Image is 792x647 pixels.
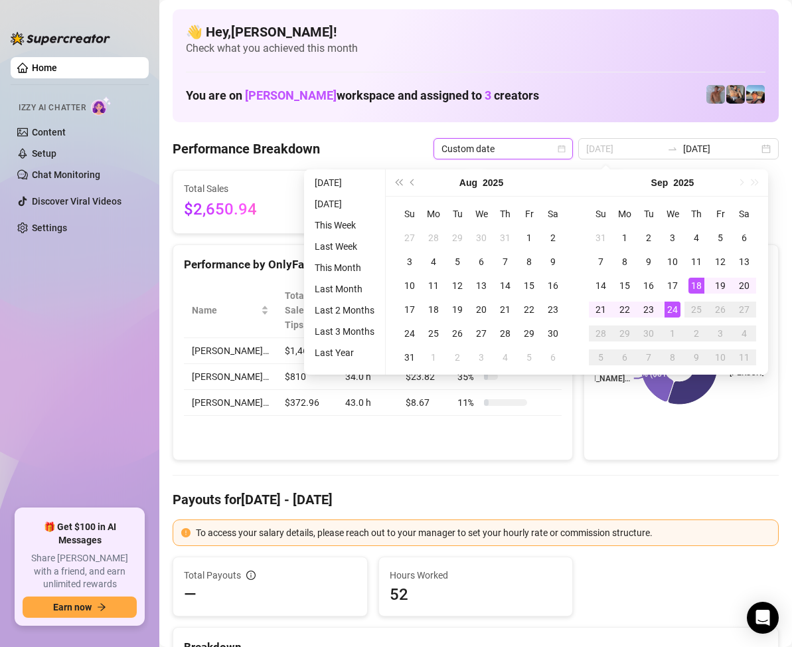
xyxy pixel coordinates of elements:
[661,345,684,369] td: 2025-10-08
[402,254,418,270] div: 3
[541,322,565,345] td: 2025-08-30
[457,395,479,410] span: 11 %
[485,88,491,102] span: 3
[637,250,661,274] td: 2025-09-09
[493,274,517,298] td: 2025-08-14
[545,349,561,365] div: 6
[309,281,380,297] li: Last Month
[617,302,633,318] div: 22
[637,226,661,250] td: 2025-09-02
[426,254,441,270] div: 4
[398,202,422,226] th: Su
[473,254,489,270] div: 6
[617,278,633,294] div: 15
[589,298,613,322] td: 2025-09-21
[426,278,441,294] div: 11
[732,202,756,226] th: Sa
[277,283,337,338] th: Total Sales & Tips
[449,349,465,365] div: 2
[665,230,680,246] div: 3
[196,525,770,540] div: To access your salary details, please reach out to your manager to set your hourly rate or commis...
[517,298,541,322] td: 2025-08-22
[497,302,513,318] div: 21
[493,202,517,226] th: Th
[473,278,489,294] div: 13
[449,230,465,246] div: 29
[285,288,319,332] span: Total Sales & Tips
[545,325,561,341] div: 30
[637,202,661,226] th: Tu
[545,278,561,294] div: 16
[637,298,661,322] td: 2025-09-23
[181,528,191,537] span: exclamation-circle
[32,62,57,73] a: Home
[473,349,489,365] div: 3
[184,364,277,390] td: [PERSON_NAME]…
[613,274,637,298] td: 2025-09-15
[545,254,561,270] div: 9
[469,322,493,345] td: 2025-08-27
[688,230,704,246] div: 4
[712,349,728,365] div: 10
[184,181,305,196] span: Total Sales
[23,521,137,547] span: 🎁 Get $100 in AI Messages
[673,169,694,196] button: Choose a year
[426,349,441,365] div: 1
[746,85,765,104] img: Zach
[736,254,752,270] div: 13
[497,254,513,270] div: 7
[589,202,613,226] th: Su
[457,369,479,384] span: 35 %
[593,230,609,246] div: 31
[398,298,422,322] td: 2025-08-17
[521,302,537,318] div: 22
[665,325,680,341] div: 1
[402,349,418,365] div: 31
[517,322,541,345] td: 2025-08-29
[246,571,256,580] span: info-circle
[586,141,662,156] input: Start date
[184,197,305,223] span: $2,650.94
[483,169,503,196] button: Choose a year
[186,88,539,103] h1: You are on workspace and assigned to creators
[665,278,680,294] div: 17
[390,568,562,583] span: Hours Worked
[708,250,732,274] td: 2025-09-12
[589,345,613,369] td: 2025-10-05
[497,349,513,365] div: 4
[184,338,277,364] td: [PERSON_NAME]…
[726,85,745,104] img: George
[665,349,680,365] div: 8
[19,102,86,114] span: Izzy AI Chatter
[613,250,637,274] td: 2025-09-08
[589,274,613,298] td: 2025-09-14
[732,345,756,369] td: 2025-10-11
[398,274,422,298] td: 2025-08-10
[732,322,756,345] td: 2025-10-04
[613,226,637,250] td: 2025-09-01
[473,230,489,246] div: 30
[469,298,493,322] td: 2025-08-20
[493,226,517,250] td: 2025-07-31
[184,568,241,583] span: Total Payouts
[517,226,541,250] td: 2025-08-01
[684,322,708,345] td: 2025-10-02
[521,278,537,294] div: 15
[277,390,337,416] td: $372.96
[337,364,398,390] td: 34.0 h
[517,250,541,274] td: 2025-08-08
[398,322,422,345] td: 2025-08-24
[736,278,752,294] div: 20
[708,226,732,250] td: 2025-09-05
[661,298,684,322] td: 2025-09-24
[637,345,661,369] td: 2025-10-07
[32,127,66,138] a: Content
[23,597,137,618] button: Earn nowarrow-right
[277,338,337,364] td: $1,467.98
[497,278,513,294] div: 14
[184,390,277,416] td: [PERSON_NAME]…
[661,226,684,250] td: 2025-09-03
[23,552,137,591] span: Share [PERSON_NAME] with a friend, and earn unlimited rewards
[706,85,725,104] img: Joey
[613,202,637,226] th: Mo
